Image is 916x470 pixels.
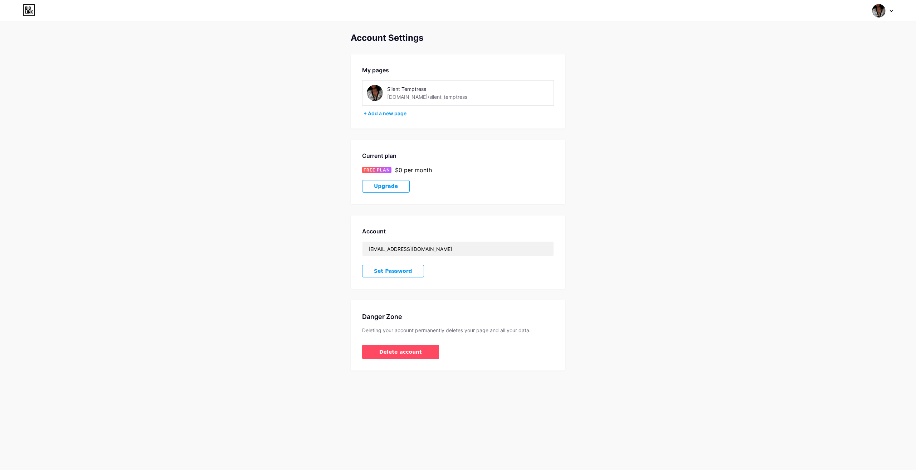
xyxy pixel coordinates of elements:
div: Account Settings [351,33,565,43]
span: Delete account [379,348,422,356]
input: Email [362,242,554,256]
span: Upgrade [374,183,398,189]
button: Set Password [362,265,424,277]
img: silent_temptress [367,85,383,101]
button: Upgrade [362,180,410,193]
div: My pages [362,66,554,74]
div: Silent Temptress [387,85,488,93]
div: Current plan [362,151,554,160]
div: Danger Zone [362,312,554,321]
span: Set Password [374,268,412,274]
div: Deleting your account permanently deletes your page and all your data. [362,327,554,333]
button: Delete account [362,345,439,359]
div: Account [362,227,554,236]
div: $0 per month [395,166,432,174]
div: [DOMAIN_NAME]/silent_temptress [387,93,467,101]
span: FREE PLAN [364,167,390,173]
img: Silent Temptress [872,4,886,18]
div: + Add a new page [364,110,554,117]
